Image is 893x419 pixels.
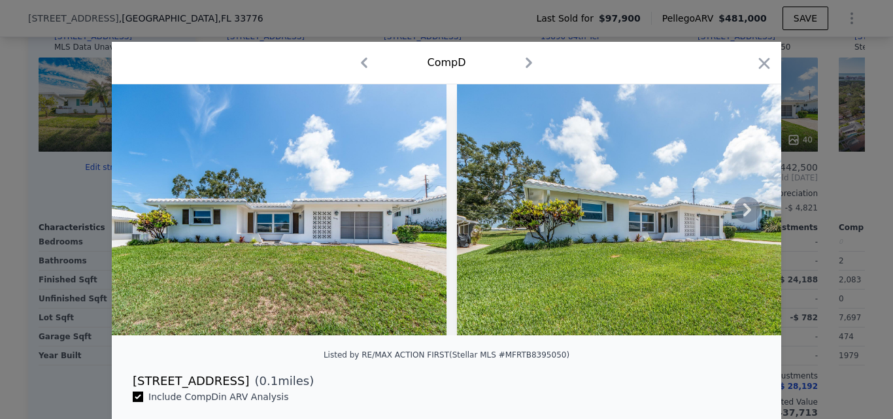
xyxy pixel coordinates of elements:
[427,55,465,71] div: Comp D
[457,84,792,335] img: Property Img
[143,392,294,402] span: Include Comp D in ARV Analysis
[112,84,446,335] img: Property Img
[260,374,278,388] span: 0.1
[249,372,314,390] span: ( miles)
[133,372,249,390] div: [STREET_ADDRESS]
[324,350,569,360] div: Listed by RE/MAX ACTION FIRST (Stellar MLS #MFRTB8395050)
